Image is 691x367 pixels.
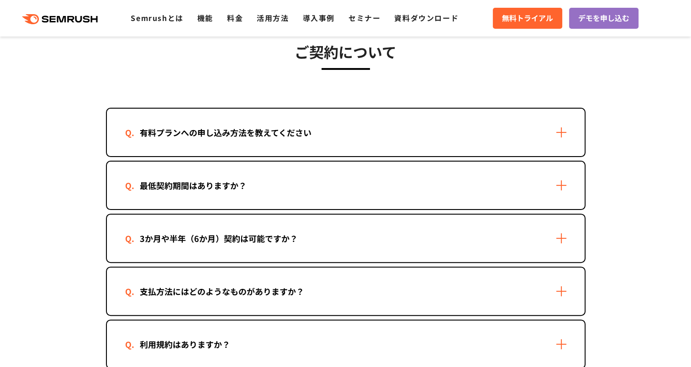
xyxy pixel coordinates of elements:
h3: ご契約について [106,40,586,63]
a: 機能 [197,12,213,23]
a: 活用方法 [257,12,289,23]
div: 有料プランへの申し込み方法を教えてください [125,126,326,139]
div: 最低契約期間はありますか？ [125,179,261,192]
a: 資料ダウンロード [394,12,459,23]
div: 3か月や半年（6か月）契約は可能ですか？ [125,232,312,245]
a: デモを申し込む [569,8,638,29]
a: 導入事例 [303,12,335,23]
a: セミナー [348,12,380,23]
a: 料金 [227,12,243,23]
div: 支払方法にはどのようなものがありますか？ [125,285,319,298]
a: Semrushとは [131,12,183,23]
a: 無料トライアル [493,8,562,29]
span: 無料トライアル [502,12,553,24]
div: 利用規約はありますか？ [125,338,245,351]
span: デモを申し込む [578,12,629,24]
